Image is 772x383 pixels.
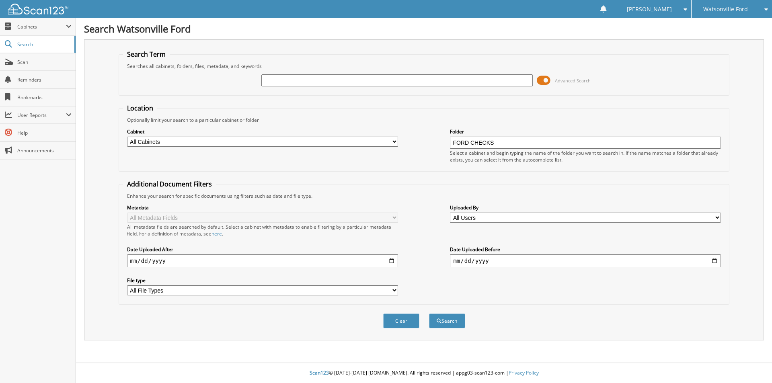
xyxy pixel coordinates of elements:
[627,7,672,12] span: [PERSON_NAME]
[17,94,72,101] span: Bookmarks
[17,59,72,66] span: Scan
[450,204,721,211] label: Uploaded By
[127,204,398,211] label: Metadata
[123,117,725,123] div: Optionally limit your search to a particular cabinet or folder
[450,150,721,163] div: Select a cabinet and begin typing the name of the folder you want to search in. If the name match...
[76,363,772,383] div: © [DATE]-[DATE] [DOMAIN_NAME]. All rights reserved | appg03-scan123-com |
[17,129,72,136] span: Help
[450,246,721,253] label: Date Uploaded Before
[123,180,216,188] legend: Additional Document Filters
[123,50,170,59] legend: Search Term
[17,112,66,119] span: User Reports
[123,193,725,199] div: Enhance your search for specific documents using filters such as date and file type.
[310,369,329,376] span: Scan123
[17,76,72,83] span: Reminders
[17,147,72,154] span: Announcements
[703,7,748,12] span: Watsonville Ford
[450,254,721,267] input: end
[555,78,591,84] span: Advanced Search
[732,344,772,383] iframe: Chat Widget
[383,313,419,328] button: Clear
[123,104,157,113] legend: Location
[509,369,539,376] a: Privacy Policy
[8,4,68,14] img: scan123-logo-white.svg
[127,254,398,267] input: start
[127,128,398,135] label: Cabinet
[127,223,398,237] div: All metadata fields are searched by default. Select a cabinet with metadata to enable filtering b...
[84,22,764,35] h1: Search Watsonville Ford
[450,128,721,135] label: Folder
[429,313,465,328] button: Search
[211,230,222,237] a: here
[127,246,398,253] label: Date Uploaded After
[123,63,725,70] div: Searches all cabinets, folders, files, metadata, and keywords
[17,41,70,48] span: Search
[17,23,66,30] span: Cabinets
[127,277,398,284] label: File type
